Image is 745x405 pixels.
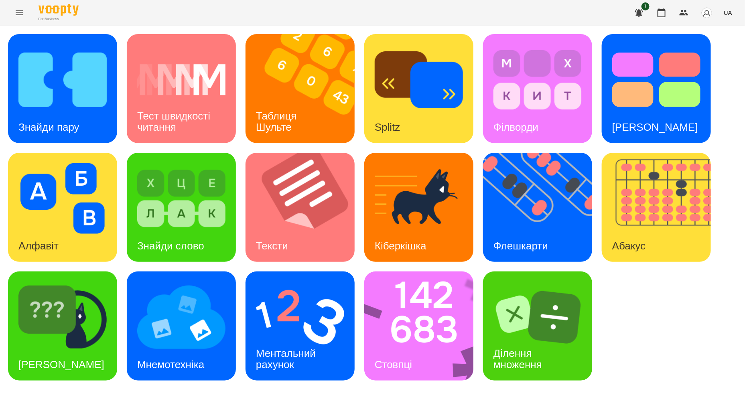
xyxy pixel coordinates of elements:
[137,163,225,234] img: Знайди слово
[18,45,107,115] img: Знайди пару
[256,110,300,133] h3: Таблиця Шульте
[493,347,542,370] h3: Ділення множення
[612,45,700,115] img: Тест Струпа
[39,16,79,22] span: For Business
[137,240,204,252] h3: Знайди слово
[602,34,711,143] a: Тест Струпа[PERSON_NAME]
[493,282,582,352] img: Ділення множення
[10,3,29,22] button: Menu
[641,2,650,10] span: 1
[701,7,713,18] img: avatar_s.png
[375,163,463,234] img: Кіберкішка
[246,153,355,262] a: ТекстиТексти
[483,34,592,143] a: ФілвордиФілворди
[602,153,711,262] a: АбакусАбакус
[256,240,288,252] h3: Тексти
[127,271,236,381] a: МнемотехнікаМнемотехніка
[127,34,236,143] a: Тест швидкості читанняТест швидкості читання
[39,4,79,16] img: Voopty Logo
[18,163,107,234] img: Алфавіт
[8,271,117,381] a: Знайди Кіберкішку[PERSON_NAME]
[483,153,592,262] a: ФлешкартиФлешкарти
[364,271,473,381] a: СтовпціСтовпці
[246,271,355,381] a: Ментальний рахунокМентальний рахунок
[18,358,104,371] h3: [PERSON_NAME]
[137,45,225,115] img: Тест швидкості читання
[8,34,117,143] a: Знайди паруЗнайди пару
[246,34,365,143] img: Таблиця Шульте
[375,358,412,371] h3: Стовпці
[364,34,473,143] a: SplitzSplitz
[137,110,213,133] h3: Тест швидкості читання
[375,121,400,133] h3: Splitz
[364,271,484,381] img: Стовпці
[721,5,735,20] button: UA
[493,45,582,115] img: Філворди
[612,240,646,252] h3: Абакус
[483,271,592,381] a: Ділення множенняДілення множення
[724,8,732,17] span: UA
[364,153,473,262] a: КіберкішкаКіберкішка
[137,282,225,352] img: Мнемотехніка
[137,358,204,371] h3: Мнемотехніка
[612,121,698,133] h3: [PERSON_NAME]
[375,240,426,252] h3: Кіберкішка
[493,240,548,252] h3: Флешкарти
[256,347,319,370] h3: Ментальний рахунок
[483,153,602,262] img: Флешкарти
[256,282,344,352] img: Ментальний рахунок
[8,153,117,262] a: АлфавітАлфавіт
[493,121,538,133] h3: Філворди
[246,153,365,262] img: Тексти
[18,240,59,252] h3: Алфавіт
[602,153,721,262] img: Абакус
[246,34,355,143] a: Таблиця ШультеТаблиця Шульте
[375,45,463,115] img: Splitz
[18,121,79,133] h3: Знайди пару
[18,282,107,352] img: Знайди Кіберкішку
[127,153,236,262] a: Знайди словоЗнайди слово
